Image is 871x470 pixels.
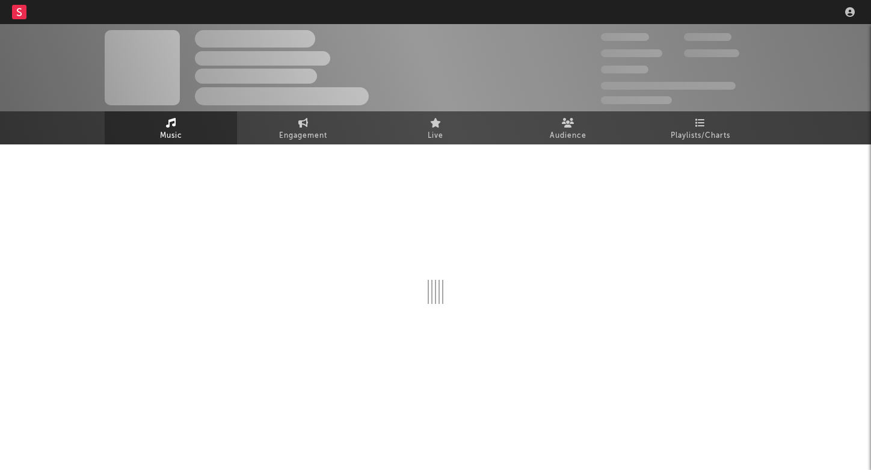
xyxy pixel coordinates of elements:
span: 50,000,000 Monthly Listeners [601,82,736,90]
a: Music [105,111,237,144]
span: 100,000 [684,33,731,41]
span: Playlists/Charts [671,129,730,143]
span: 50,000,000 [601,49,662,57]
span: Jump Score: 85.0 [601,96,672,104]
span: 100,000 [601,66,648,73]
span: 1,000,000 [684,49,739,57]
span: 300,000 [601,33,649,41]
span: Engagement [279,129,327,143]
span: Audience [550,129,586,143]
span: Music [160,129,182,143]
a: Audience [502,111,634,144]
a: Engagement [237,111,369,144]
a: Live [369,111,502,144]
a: Playlists/Charts [634,111,766,144]
span: Live [428,129,443,143]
